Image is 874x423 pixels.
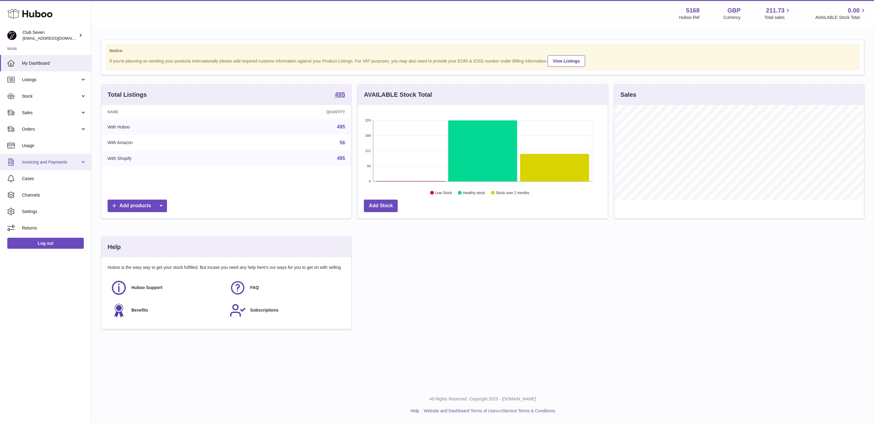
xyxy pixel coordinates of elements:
[229,302,342,319] a: Subscriptions
[101,135,238,151] td: With Amazon
[766,6,784,15] span: 211.73
[364,200,398,212] a: Add Stock
[365,134,371,137] text: 168
[365,149,371,153] text: 112
[96,396,869,402] p: All Rights Reserved. Copyright 2025 - [DOMAIN_NAME]
[22,209,87,215] span: Settings
[337,156,345,161] a: 495
[848,6,860,15] span: 0.00
[364,91,432,99] h3: AVAILABLE Stock Total
[365,118,371,122] text: 224
[131,285,162,291] span: Huboo Support
[101,119,238,135] td: With Huboo
[367,164,371,168] text: 56
[22,176,87,182] span: Cases
[111,302,223,319] a: Benefits
[23,30,77,41] div: Club Seven
[250,285,259,291] span: FAQ
[109,48,856,54] strong: Notice
[108,200,167,212] a: Add products
[764,15,791,20] span: Total sales
[22,93,80,99] span: Stock
[369,179,371,183] text: 0
[22,60,87,66] span: My Dashboard
[727,6,741,15] strong: GBP
[503,408,555,413] a: Service Terms & Conditions
[815,6,867,20] a: 0.00 AVAILABLE Stock Total
[764,6,791,20] a: 211.73 Total sales
[723,15,741,20] div: Currency
[101,105,238,119] th: Name
[101,150,238,166] td: With Shopify
[229,280,342,296] a: FAQ
[22,225,87,231] span: Returns
[679,15,700,20] div: Huboo Ref
[22,159,80,165] span: Invoicing and Payments
[424,408,496,413] a: Website and Dashboard Terms of Use
[335,91,345,99] a: 495
[22,192,87,198] span: Channels
[22,126,80,132] span: Orders
[22,110,80,116] span: Sales
[22,77,80,83] span: Listings
[337,124,345,129] a: 495
[686,6,700,15] strong: 5168
[111,280,223,296] a: Huboo Support
[496,191,529,195] text: Stock over 2 months
[131,307,148,313] span: Benefits
[109,54,856,67] div: If you're planning on sending your products internationally please add required customs informati...
[7,31,16,40] img: internalAdmin-5168@internal.huboo.com
[421,408,555,414] li: and
[22,143,87,149] span: Usage
[548,55,585,67] a: View Listings
[410,408,419,413] a: Help
[250,307,279,313] span: Subscriptions
[815,15,867,20] span: AVAILABLE Stock Total
[108,91,147,99] h3: Total Listings
[7,238,84,249] a: Log out
[620,91,636,99] h3: Sales
[108,265,345,270] p: Huboo is the easy way to get your stock fulfilled. But incase you need any help here's our ways f...
[463,191,485,195] text: Healthy stock
[23,36,90,41] span: [EMAIL_ADDRESS][DOMAIN_NAME]
[335,91,345,97] strong: 495
[108,243,121,251] h3: Help
[435,191,452,195] text: Low Stock
[340,140,345,145] a: 56
[238,105,351,119] th: Quantity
